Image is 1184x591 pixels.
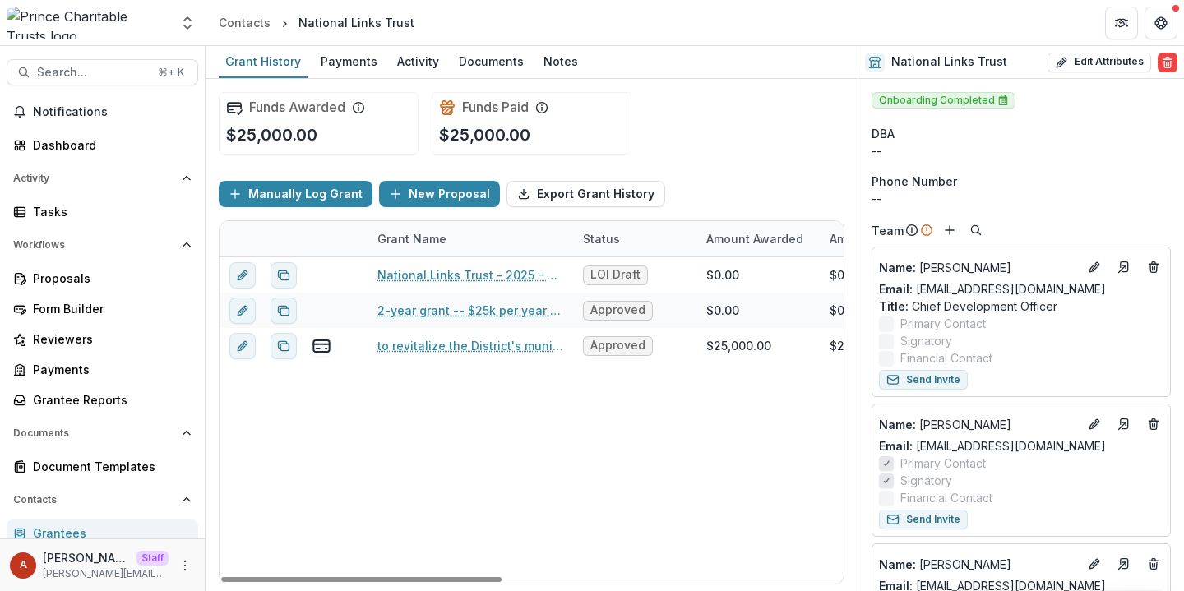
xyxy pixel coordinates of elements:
[940,220,960,240] button: Add
[1144,554,1163,574] button: Deletes
[872,190,1171,207] div: --
[1111,551,1137,577] a: Go to contact
[891,55,1007,69] h2: National Links Trust
[879,416,1078,433] a: Name: [PERSON_NAME]
[7,519,198,547] a: Grantees
[229,262,256,289] button: edit
[872,125,895,142] span: DBA
[379,181,500,207] button: New Proposal
[7,386,198,413] a: Grantee Reports
[7,198,198,225] a: Tasks
[1085,554,1104,574] button: Edit
[830,337,895,354] div: $25,000.00
[879,259,1078,276] p: [PERSON_NAME]
[7,326,198,353] a: Reviewers
[314,46,384,78] a: Payments
[872,92,1015,109] span: Onboarding Completed
[900,455,986,472] span: Primary Contact
[7,59,198,85] button: Search...
[391,49,446,73] div: Activity
[33,270,185,287] div: Proposals
[271,262,297,289] button: Duplicate proposal
[212,11,421,35] nav: breadcrumb
[229,333,256,359] button: edit
[1105,7,1138,39] button: Partners
[879,416,1078,433] p: [PERSON_NAME]
[377,337,563,354] a: to revitalize the District's municipal golf courses
[506,181,665,207] button: Export Grant History
[879,261,916,275] span: Name :
[966,220,986,240] button: Search
[271,298,297,324] button: Duplicate proposal
[176,7,199,39] button: Open entity switcher
[7,356,198,383] a: Payments
[537,49,585,73] div: Notes
[879,280,1106,298] a: Email: [EMAIL_ADDRESS][DOMAIN_NAME]
[155,63,187,81] div: ⌘ + K
[900,472,952,489] span: Signatory
[900,349,992,367] span: Financial Contact
[706,337,771,354] div: $25,000.00
[314,49,384,73] div: Payments
[43,549,130,566] p: [PERSON_NAME]
[820,221,943,256] div: Amount Paid
[7,265,198,292] a: Proposals
[573,221,696,256] div: Status
[879,439,913,453] span: Email:
[33,203,185,220] div: Tasks
[879,437,1106,455] a: Email: [EMAIL_ADDRESS][DOMAIN_NAME]
[212,11,277,35] a: Contacts
[590,339,645,353] span: Approved
[462,99,529,115] h2: Funds Paid
[879,370,968,390] button: Send Invite
[1144,414,1163,434] button: Deletes
[573,230,630,247] div: Status
[1145,7,1177,39] button: Get Help
[900,489,992,506] span: Financial Contact
[900,315,986,332] span: Primary Contact
[368,221,573,256] div: Grant Name
[1085,414,1104,434] button: Edit
[13,427,175,439] span: Documents
[33,361,185,378] div: Payments
[7,165,198,192] button: Open Activity
[7,487,198,513] button: Open Contacts
[439,122,530,147] p: $25,000.00
[249,99,345,115] h2: Funds Awarded
[879,259,1078,276] a: Name: [PERSON_NAME]
[590,303,645,317] span: Approved
[706,266,739,284] div: $0.00
[900,332,952,349] span: Signatory
[7,232,198,258] button: Open Workflows
[879,557,916,571] span: Name :
[7,295,198,322] a: Form Builder
[1158,53,1177,72] button: Delete
[219,14,271,31] div: Contacts
[219,46,308,78] a: Grant History
[998,95,1008,105] span: Completed on Oct 6, 2025
[879,298,1163,315] p: Chief Development Officer
[20,560,27,570] div: Anna
[879,299,909,313] span: Title :
[33,105,192,119] span: Notifications
[1111,411,1137,437] a: Go to contact
[7,7,169,39] img: Prince Charitable Trusts logo
[7,132,198,159] a: Dashboard
[830,230,902,247] p: Amount Paid
[391,46,446,78] a: Activity
[175,556,195,575] button: More
[696,230,813,247] div: Amount Awarded
[879,556,1078,573] a: Name: [PERSON_NAME]
[872,222,904,239] p: Team
[830,266,863,284] div: $0.00
[33,524,185,542] div: Grantees
[879,510,968,529] button: Send Invite
[590,268,641,282] span: LOI Draft
[872,142,1171,159] div: --
[229,298,256,324] button: edit
[136,551,169,566] p: Staff
[13,239,175,251] span: Workflows
[33,300,185,317] div: Form Builder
